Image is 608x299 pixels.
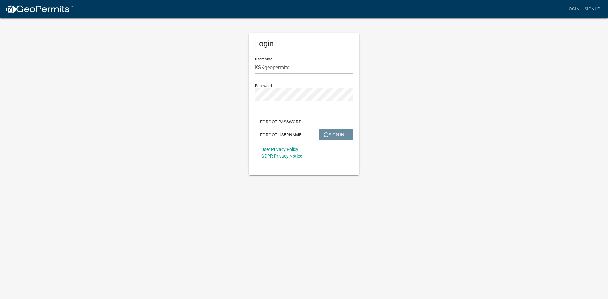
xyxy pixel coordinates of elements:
button: Forgot Password [255,116,307,128]
a: User Privacy Policy [261,147,298,152]
button: Forgot Username [255,129,307,140]
button: SIGN IN... [319,129,353,140]
h5: Login [255,39,353,48]
a: Login [564,3,582,15]
span: SIGN IN... [324,132,348,137]
a: Signup [582,3,603,15]
a: GDPR Privacy Notice [261,153,302,159]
